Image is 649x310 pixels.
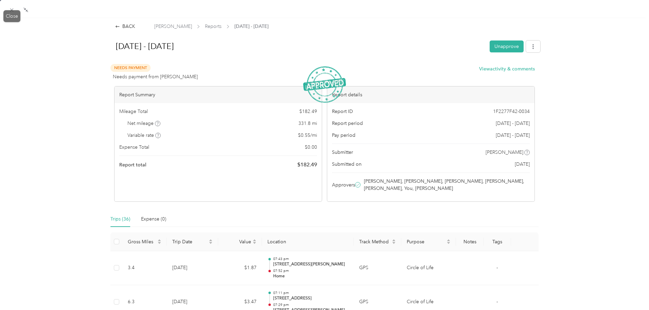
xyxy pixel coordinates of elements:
span: 331.8 mi [298,120,317,127]
th: Value [218,232,262,251]
div: Expense (0) [141,215,166,223]
span: Trip Date [172,239,207,245]
p: [STREET_ADDRESS] [273,295,348,301]
span: Submitted on [332,161,362,168]
span: Approvers [332,181,355,189]
div: Report Summary [115,86,322,103]
th: Track Method [354,232,401,251]
div: Close [3,10,20,22]
th: Trip Date [167,232,218,251]
span: Gross Miles [128,239,156,245]
span: caret-up [252,238,257,242]
span: [PERSON_NAME], [PERSON_NAME], [PERSON_NAME], [PERSON_NAME], [PERSON_NAME], You, [PERSON_NAME] [364,178,528,192]
span: caret-down [209,241,213,245]
span: caret-up [157,238,161,242]
td: $1.87 [218,251,262,285]
td: [DATE] [167,251,218,285]
span: Expense Total [119,144,149,151]
span: Mileage Total [119,108,148,115]
th: Notes [456,232,484,251]
button: Unapprove [490,40,524,52]
span: $ 0.00 [305,144,317,151]
span: Variable rate [127,132,161,139]
span: Needs payment from [PERSON_NAME] [113,73,198,80]
span: $ 182.49 [297,161,317,169]
p: 07:43 pm [273,257,348,261]
div: Trips (36) [110,215,130,223]
p: 07:29 pm [273,303,348,307]
span: caret-up [209,238,213,242]
button: Viewactivity & comments [479,65,535,72]
span: 1F2277F42-0034 [493,108,530,115]
span: caret-down [157,241,161,245]
td: 3.4 [122,251,167,285]
span: $ 182.49 [299,108,317,115]
h1: Aug 17 - 30, 2025 [109,38,485,54]
p: 07:52 pm [273,268,348,273]
td: Circle of Life [401,251,456,285]
span: [DATE] - [DATE] [496,132,530,139]
iframe: Everlance-gr Chat Button Frame [611,272,649,310]
span: caret-down [446,241,451,245]
span: [DATE] - [DATE] [496,120,530,127]
span: Report period [332,120,363,127]
span: Pay period [332,132,355,139]
p: [STREET_ADDRESS][PERSON_NAME] [273,261,348,267]
span: Net mileage [127,120,160,127]
span: caret-down [392,241,396,245]
span: $ 0.55 / mi [298,132,317,139]
span: - [496,299,498,305]
span: [PERSON_NAME] [486,149,523,156]
span: [PERSON_NAME] [154,23,192,30]
span: Reports [205,23,222,30]
th: Purpose [401,232,456,251]
span: - [496,265,498,271]
span: [DATE] - [DATE] [234,23,268,30]
span: Report total [119,161,146,168]
p: 07:11 pm [273,291,348,295]
div: Report details [327,86,534,103]
td: GPS [354,251,401,285]
span: Report ID [332,108,353,115]
p: Home [273,273,348,279]
div: BACK [115,23,135,30]
th: Gross Miles [122,232,167,251]
span: Submitter [332,149,353,156]
span: Needs Payment [110,64,151,72]
span: caret-down [252,241,257,245]
th: Tags [484,232,511,251]
span: Value [224,239,251,245]
span: Track Method [359,239,390,245]
span: Purpose [407,239,445,245]
span: caret-up [392,238,396,242]
span: caret-up [446,238,451,242]
span: [DATE] [515,161,530,168]
th: Location [262,232,353,251]
img: ApprovedStamp [303,66,346,103]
